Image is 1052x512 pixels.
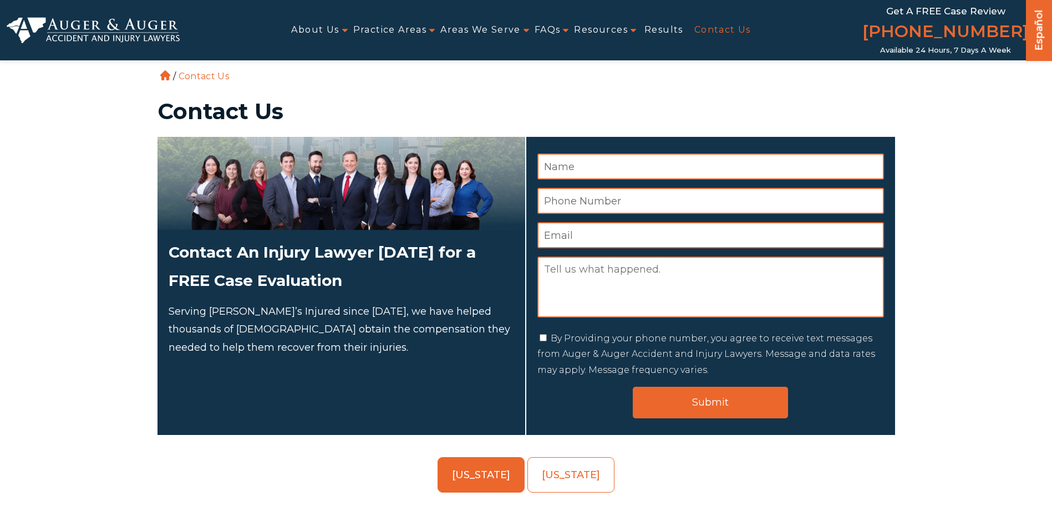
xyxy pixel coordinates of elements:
[574,18,628,43] a: Resources
[353,18,427,43] a: Practice Areas
[880,46,1011,55] span: Available 24 Hours, 7 Days a Week
[438,457,525,493] a: [US_STATE]
[7,17,180,44] img: Auger & Auger Accident and Injury Lawyers Logo
[537,188,884,214] input: Phone Number
[157,137,525,230] img: Attorneys
[644,18,683,43] a: Results
[537,222,884,248] input: Email
[169,238,514,294] h2: Contact An Injury Lawyer [DATE] for a FREE Case Evaluation
[291,18,339,43] a: About Us
[633,387,788,418] input: Submit
[537,333,875,376] label: By Providing your phone number, you agree to receive text messages from Auger & Auger Accident an...
[535,18,561,43] a: FAQs
[169,303,514,356] p: Serving [PERSON_NAME]’s Injured since [DATE], we have helped thousands of [DEMOGRAPHIC_DATA] obta...
[157,100,895,122] h1: Contact Us
[537,153,884,180] input: Name
[862,19,1029,46] a: [PHONE_NUMBER]
[527,457,614,493] a: [US_STATE]
[694,18,751,43] a: Contact Us
[176,71,232,81] li: Contact Us
[886,6,1005,17] span: Get a FREE Case Review
[160,70,170,80] a: Home
[440,18,521,43] a: Areas We Serve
